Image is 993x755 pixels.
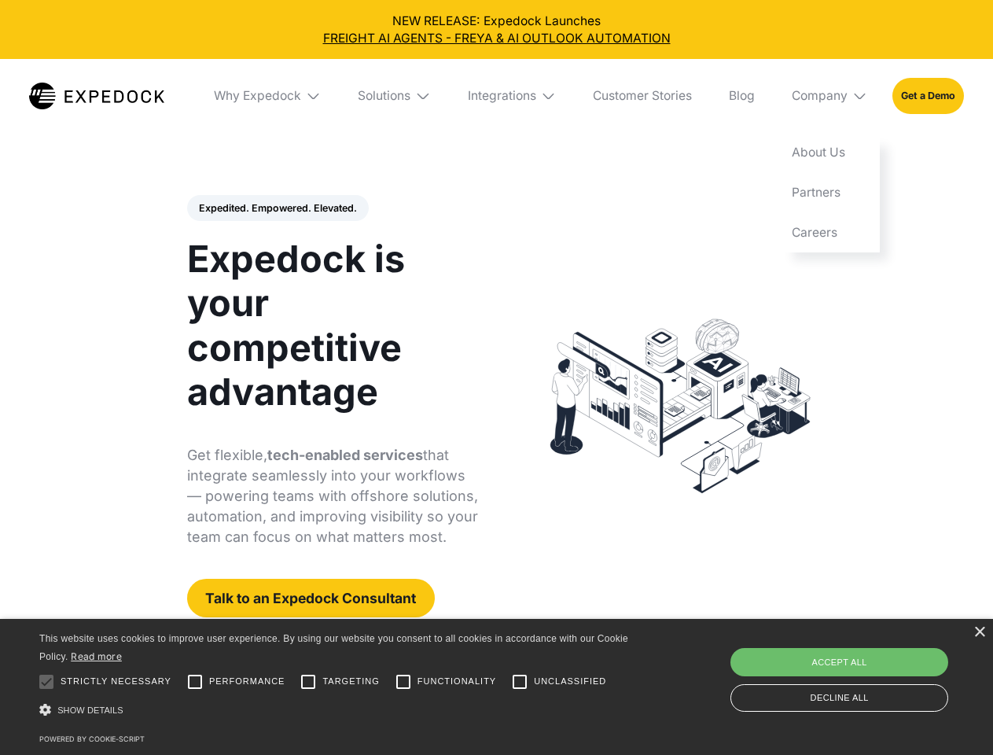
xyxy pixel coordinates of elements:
span: Unclassified [534,675,606,688]
div: Integrations [468,88,536,104]
span: Targeting [322,675,379,688]
a: Careers [779,212,880,252]
a: FREIGHT AI AGENTS - FREYA & AI OUTLOOK AUTOMATION [13,30,981,47]
a: Customer Stories [580,59,704,133]
div: Solutions [346,59,443,133]
h1: Expedock is your competitive advantage [187,237,479,414]
div: Company [792,88,848,104]
a: Powered by cookie-script [39,735,145,743]
span: Functionality [417,675,496,688]
span: Strictly necessary [61,675,171,688]
nav: Company [779,133,880,252]
div: Company [779,59,880,133]
span: Show details [57,705,123,715]
div: Show details [39,700,634,721]
a: Partners [779,173,880,213]
a: Get a Demo [892,78,964,113]
span: Performance [209,675,285,688]
div: NEW RELEASE: Expedock Launches [13,13,981,47]
a: Talk to an Expedock Consultant [187,579,435,617]
a: About Us [779,133,880,173]
span: This website uses cookies to improve user experience. By using our website you consent to all coo... [39,633,628,662]
strong: tech-enabled services [267,447,423,463]
a: Blog [716,59,767,133]
div: Integrations [455,59,568,133]
a: Read more [71,650,122,662]
iframe: Chat Widget [731,585,993,755]
div: Why Expedock [201,59,333,133]
p: Get flexible, that integrate seamlessly into your workflows — powering teams with offshore soluti... [187,445,479,547]
div: Solutions [358,88,410,104]
div: Why Expedock [214,88,301,104]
